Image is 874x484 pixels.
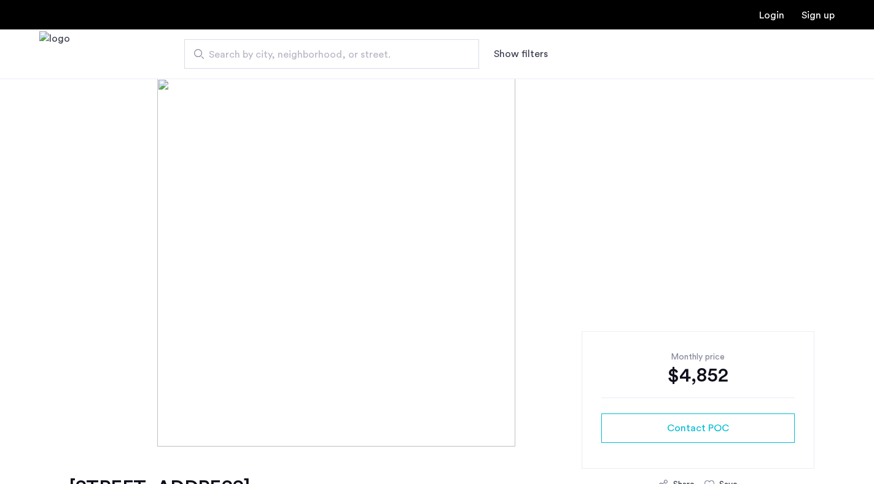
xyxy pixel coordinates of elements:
button: button [601,413,795,443]
input: Apartment Search [184,39,479,69]
button: Show or hide filters [494,47,548,61]
a: Registration [802,10,835,20]
a: Cazamio Logo [39,31,70,77]
div: $4,852 [601,363,795,388]
img: logo [39,31,70,77]
span: Contact POC [667,421,729,436]
div: Monthly price [601,351,795,363]
a: Login [759,10,784,20]
span: Search by city, neighborhood, or street. [209,47,445,62]
img: [object%20Object] [157,79,717,447]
